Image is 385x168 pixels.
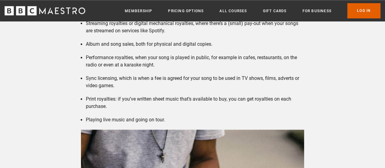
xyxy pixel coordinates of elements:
[86,75,304,89] li: Sync licensing, which is when a fee is agreed for your song to be used in TV shows, films, advert...
[86,41,304,48] li: Album and song sales, both for physical and digital copies.
[86,116,304,123] li: Playing live music and going on tour.
[5,6,85,15] svg: BBC Maestro
[125,8,152,14] a: Membership
[347,3,380,18] a: Log In
[168,8,204,14] a: Pricing Options
[86,95,304,110] li: Print royalties: if you’ve written sheet music that’s available to buy, you can get royalties on ...
[302,8,331,14] a: For business
[219,8,247,14] a: All Courses
[125,3,380,18] nav: Primary
[86,54,304,69] li: Performance royalties, when your song is played in public, for example in cafes, restaurants, on ...
[263,8,286,14] a: Gift Cards
[86,20,304,34] li: Streaming royalties or digital mechanical royalties, where there’s a (small) pay-out when your so...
